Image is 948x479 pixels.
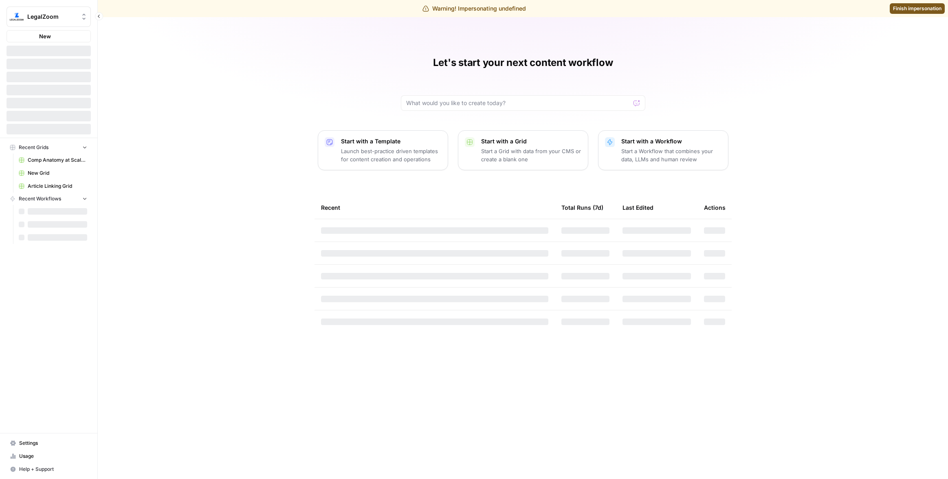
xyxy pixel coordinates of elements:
[890,3,945,14] a: Finish impersonation
[406,99,630,107] input: What would you like to create today?
[621,147,721,163] p: Start a Workflow that combines your data, LLMs and human review
[704,196,726,219] div: Actions
[19,144,48,151] span: Recent Grids
[422,4,526,13] div: Warning! Impersonating undefined
[622,196,653,219] div: Last Edited
[561,196,603,219] div: Total Runs (7d)
[28,169,87,177] span: New Grid
[893,5,941,12] span: Finish impersonation
[481,137,581,145] p: Start with a Grid
[458,130,588,170] button: Start with a GridStart a Grid with data from your CMS or create a blank one
[15,167,91,180] a: New Grid
[481,147,581,163] p: Start a Grid with data from your CMS or create a blank one
[433,56,613,69] h1: Let's start your next content workflow
[341,147,441,163] p: Launch best-practice driven templates for content creation and operations
[19,453,87,460] span: Usage
[621,137,721,145] p: Start with a Workflow
[9,9,24,24] img: LegalZoom Logo
[19,439,87,447] span: Settings
[7,30,91,42] button: New
[7,141,91,154] button: Recent Grids
[7,450,91,463] a: Usage
[15,154,91,167] a: Comp Anatomy at Scale - ZenBusiness
[19,195,61,202] span: Recent Workflows
[28,182,87,190] span: Article Linking Grid
[321,196,548,219] div: Recent
[19,466,87,473] span: Help + Support
[15,180,91,193] a: Article Linking Grid
[7,437,91,450] a: Settings
[7,7,91,27] button: Workspace: LegalZoom
[28,156,87,164] span: Comp Anatomy at Scale - ZenBusiness
[39,32,51,40] span: New
[7,193,91,205] button: Recent Workflows
[318,130,448,170] button: Start with a TemplateLaunch best-practice driven templates for content creation and operations
[7,463,91,476] button: Help + Support
[598,130,728,170] button: Start with a WorkflowStart a Workflow that combines your data, LLMs and human review
[341,137,441,145] p: Start with a Template
[27,13,77,21] span: LegalZoom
